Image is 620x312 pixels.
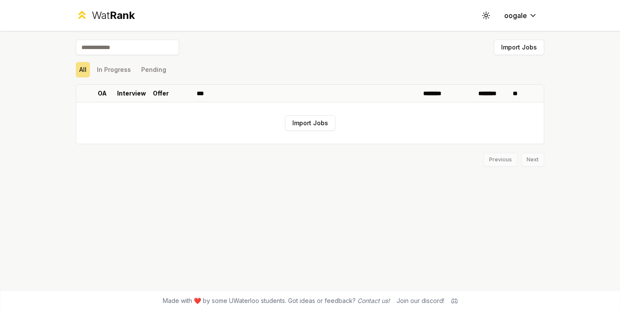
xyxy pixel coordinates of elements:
button: Import Jobs [285,115,335,131]
a: Contact us! [357,297,390,304]
div: Join our discord! [397,297,444,305]
div: Wat [92,9,135,22]
button: Pending [138,62,170,77]
button: oogale [497,8,544,23]
button: Import Jobs [494,40,544,55]
p: Offer [153,89,169,98]
span: Rank [110,9,135,22]
button: All [76,62,90,77]
button: In Progress [93,62,134,77]
span: Made with ❤️ by some UWaterloo students. Got ideas or feedback? [163,297,390,305]
p: Interview [117,89,146,98]
p: OA [98,89,107,98]
span: oogale [504,10,527,21]
a: WatRank [76,9,135,22]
